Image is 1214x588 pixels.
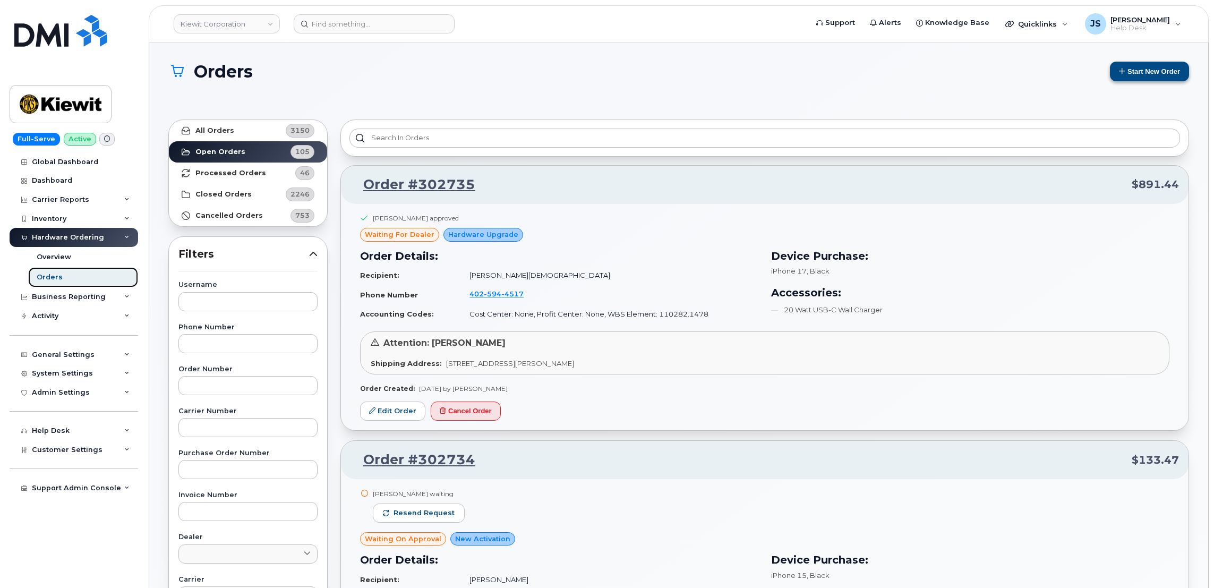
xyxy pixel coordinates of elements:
div: [PERSON_NAME] waiting [373,489,465,498]
span: Waiting On Approval [365,534,441,544]
a: All Orders3150 [169,120,327,141]
button: Start New Order [1110,62,1189,81]
span: 4517 [501,289,524,298]
strong: Phone Number [360,291,418,299]
a: Processed Orders46 [169,163,327,184]
span: , Black [807,267,830,275]
label: Dealer [178,534,318,541]
span: Resend request [394,508,455,518]
h3: Order Details: [360,552,758,568]
strong: Cancelled Orders [195,211,263,220]
strong: Recipient: [360,271,399,279]
button: Resend request [373,504,465,523]
strong: All Orders [195,126,234,135]
label: Phone Number [178,324,318,331]
span: Orders [194,62,253,81]
strong: Accounting Codes: [360,310,434,318]
label: Carrier Number [178,408,318,415]
a: Open Orders105 [169,141,327,163]
a: Order #302734 [350,450,475,470]
a: Closed Orders2246 [169,184,327,205]
span: [DATE] by [PERSON_NAME] [419,385,508,393]
a: Cancelled Orders753 [169,205,327,226]
td: Cost Center: None, Profit Center: None, WBS Element: 110282.1478 [460,305,758,323]
input: Search in orders [349,129,1180,148]
h3: Device Purchase: [771,552,1169,568]
span: 402 [469,289,524,298]
strong: Recipient: [360,575,399,584]
div: [PERSON_NAME] approved [373,214,459,223]
label: Invoice Number [178,492,318,499]
li: 20 Watt USB-C Wall Charger [771,305,1169,315]
span: waiting for dealer [365,229,434,240]
h3: Accessories: [771,285,1169,301]
label: Username [178,282,318,288]
span: 46 [300,168,310,178]
label: Carrier [178,576,318,583]
strong: Open Orders [195,148,245,156]
strong: Shipping Address: [371,359,442,368]
span: 753 [295,210,310,220]
label: Order Number [178,366,318,373]
span: Attention: [PERSON_NAME] [383,338,506,348]
h3: Order Details: [360,248,758,264]
strong: Order Created: [360,385,415,393]
td: [PERSON_NAME][DEMOGRAPHIC_DATA] [460,266,758,285]
strong: Processed Orders [195,169,266,177]
span: $891.44 [1132,177,1179,192]
span: [STREET_ADDRESS][PERSON_NAME] [446,359,574,368]
span: Filters [178,246,309,262]
span: iPhone 17 [771,267,807,275]
span: , Black [807,571,830,580]
span: 3150 [290,125,310,135]
strong: Closed Orders [195,190,252,199]
button: Cancel Order [431,402,501,421]
span: Hardware Upgrade [448,229,518,240]
label: Purchase Order Number [178,450,318,457]
span: 105 [295,147,310,157]
a: Edit Order [360,402,425,421]
span: iPhone 15 [771,571,807,580]
iframe: Messenger Launcher [1168,542,1206,580]
span: 2246 [290,189,310,199]
span: $133.47 [1132,453,1179,468]
a: Order #302735 [350,175,475,194]
h3: Device Purchase: [771,248,1169,264]
a: 4025944517 [469,289,536,298]
span: 594 [484,289,501,298]
span: New Activation [455,534,510,544]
